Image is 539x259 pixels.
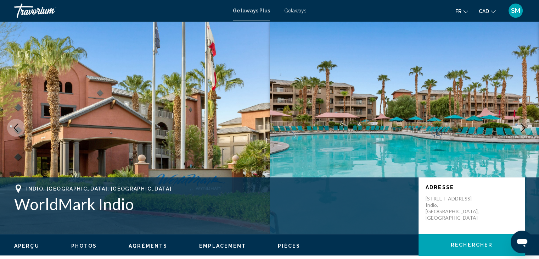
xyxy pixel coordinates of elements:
[511,7,520,14] span: SM
[451,242,493,248] span: Rechercher
[199,243,246,249] button: Emplacement
[278,243,300,249] span: Pièces
[14,243,39,249] button: Aperçu
[278,243,300,249] button: Pièces
[233,8,270,13] a: Getaways Plus
[455,9,461,14] span: fr
[7,119,25,137] button: Previous image
[284,8,307,13] a: Getaways
[479,6,496,16] button: Change currency
[426,195,482,221] p: [STREET_ADDRESS] Indio, [GEOGRAPHIC_DATA], [GEOGRAPHIC_DATA]
[455,6,468,16] button: Change language
[14,4,226,18] a: Travorium
[14,195,411,213] h1: WorldMark Indio
[506,3,525,18] button: User Menu
[129,243,167,249] button: Agréments
[129,243,167,249] span: Agréments
[511,231,533,253] iframe: Bouton de lancement de la fenêtre de messagerie
[199,243,246,249] span: Emplacement
[71,243,97,249] button: Photos
[426,184,518,190] p: Adresse
[479,9,489,14] span: CAD
[419,234,525,255] button: Rechercher
[71,243,97,249] span: Photos
[26,186,172,192] span: Indio, [GEOGRAPHIC_DATA], [GEOGRAPHIC_DATA]
[514,119,532,137] button: Next image
[14,243,39,249] span: Aperçu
